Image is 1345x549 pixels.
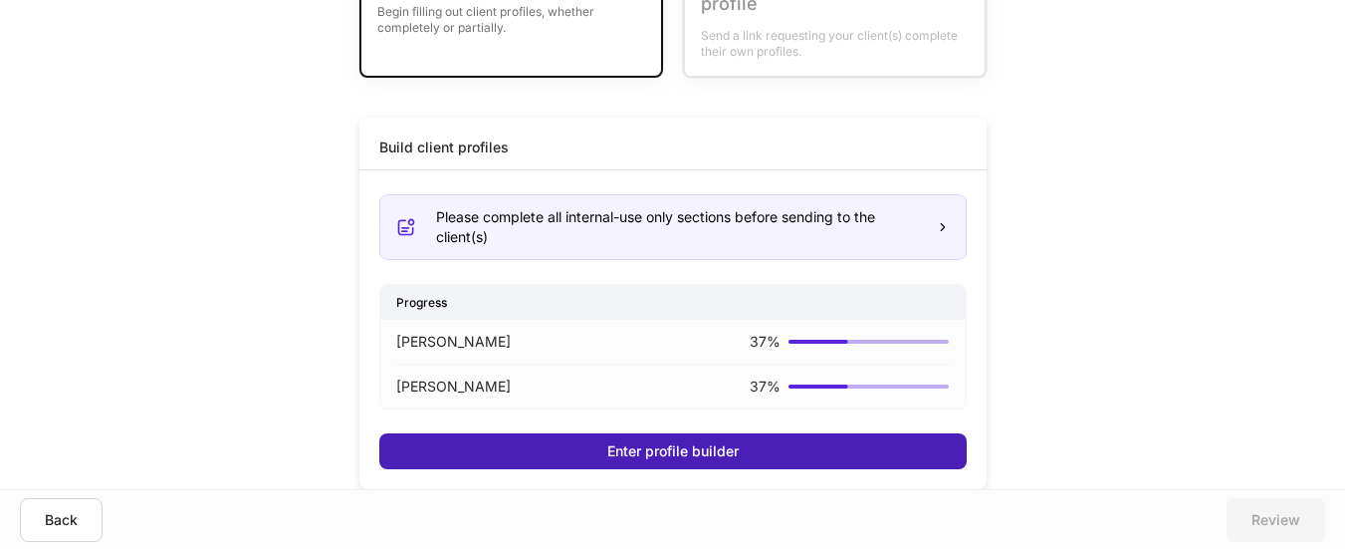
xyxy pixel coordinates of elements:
p: [PERSON_NAME] [396,332,511,352]
button: Review [1227,498,1325,542]
p: [PERSON_NAME] [396,377,511,397]
div: Please complete all internal-use only sections before sending to the client(s) [436,207,920,247]
button: Back [20,498,103,542]
button: Enter profile builder [379,433,967,469]
p: 37 % [750,332,781,352]
p: 37 % [750,377,781,397]
div: Progress [380,285,966,320]
div: Back [45,510,78,530]
div: Enter profile builder [607,441,739,461]
div: Review [1251,510,1300,530]
div: Build client profiles [379,137,509,157]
